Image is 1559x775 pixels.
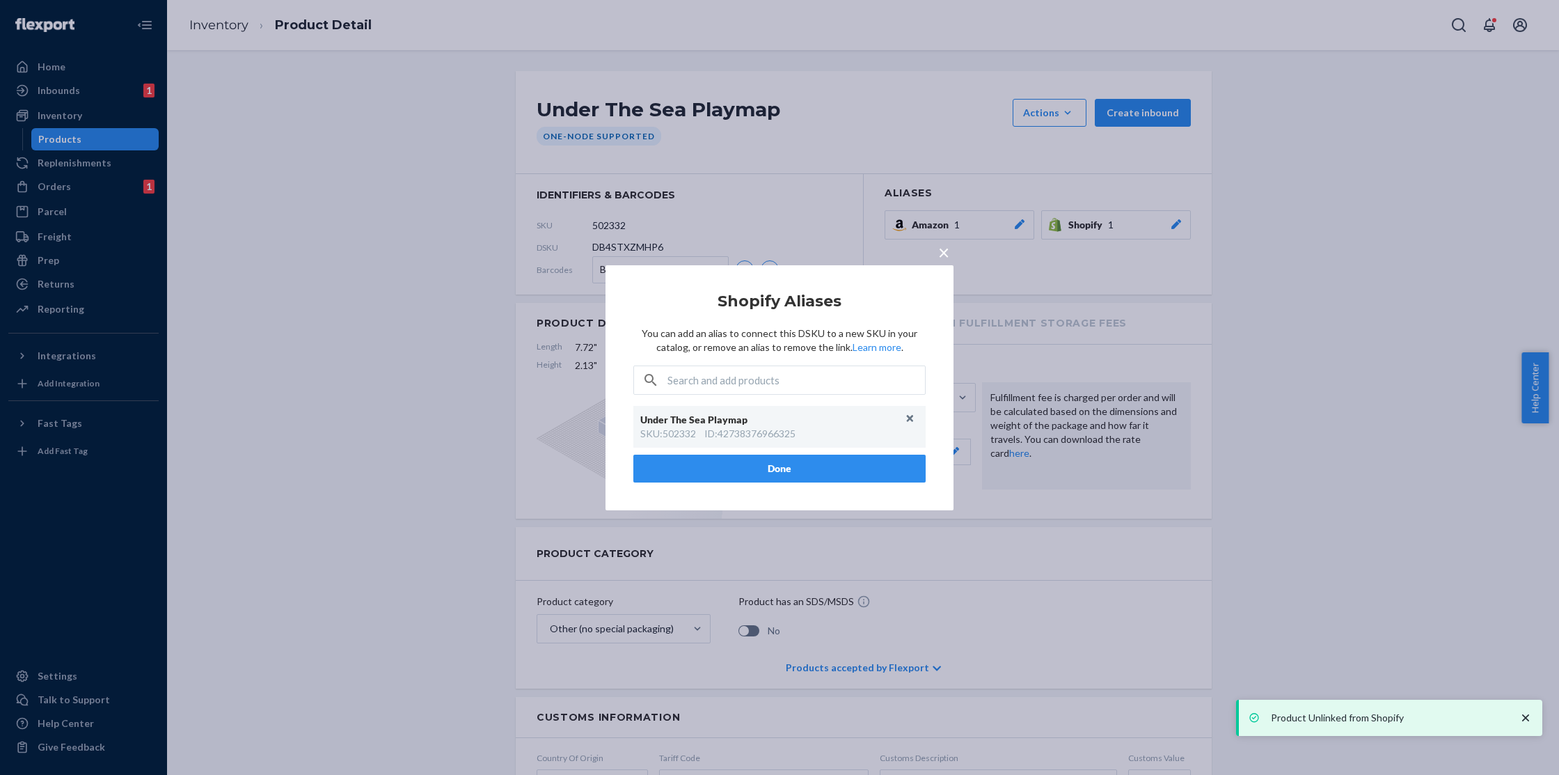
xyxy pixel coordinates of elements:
p: You can add an alias to connect this DSKU to a new SKU in your catalog, or remove an alias to rem... [633,327,926,354]
a: Learn more [853,341,901,353]
button: Unlink [900,408,921,429]
h2: Shopify Aliases [633,292,926,309]
div: Under The Sea Playmap [640,413,905,427]
div: SKU : 502332 [640,427,696,441]
button: Done [633,455,926,483]
input: Search and add products [667,366,925,394]
div: ID : 42738376966325 [704,427,796,441]
svg: close toast [1519,711,1533,725]
span: × [938,240,949,263]
p: Product Unlinked from Shopify [1271,711,1505,725]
